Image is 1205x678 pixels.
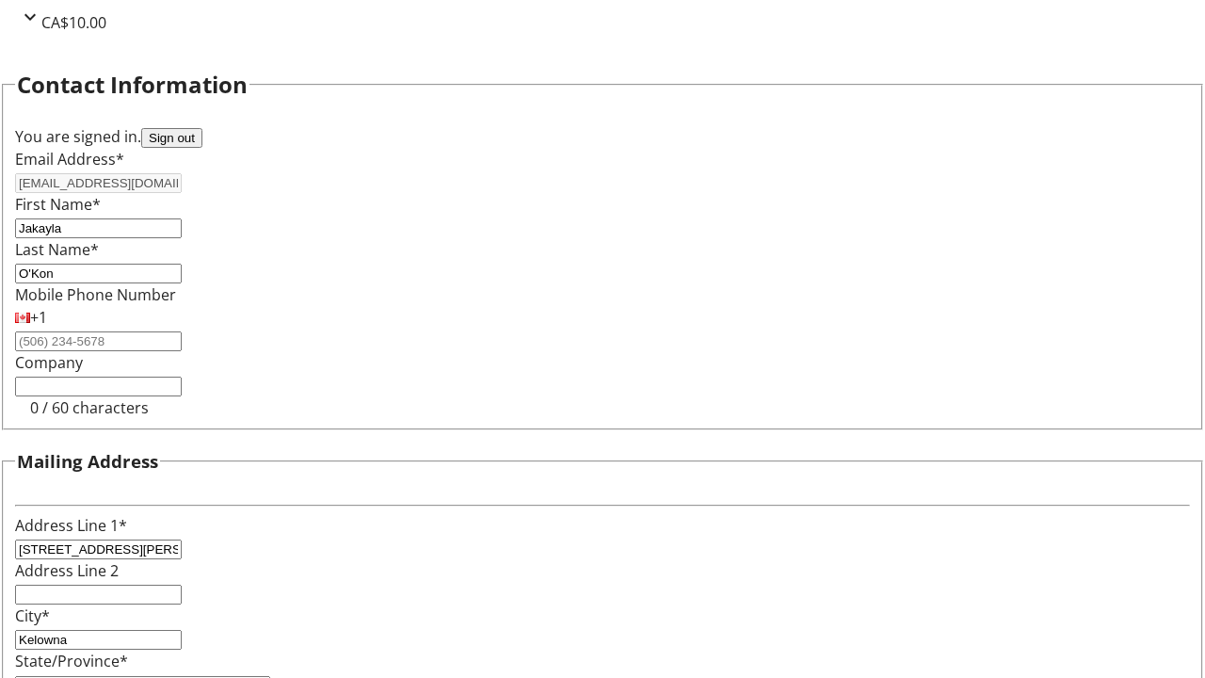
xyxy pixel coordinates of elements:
input: (506) 234-5678 [15,331,182,351]
h3: Mailing Address [17,448,158,475]
h2: Contact Information [17,68,248,102]
label: Last Name* [15,239,99,260]
label: First Name* [15,194,101,215]
label: State/Province* [15,651,128,671]
input: City [15,630,182,650]
label: Address Line 2 [15,560,119,581]
label: Address Line 1* [15,515,127,536]
label: Mobile Phone Number [15,284,176,305]
label: City* [15,605,50,626]
tr-character-limit: 0 / 60 characters [30,397,149,418]
button: Sign out [141,128,202,148]
input: Address [15,540,182,559]
label: Company [15,352,83,373]
label: Email Address* [15,149,124,169]
div: You are signed in. [15,125,1190,148]
span: CA$10.00 [41,12,106,33]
